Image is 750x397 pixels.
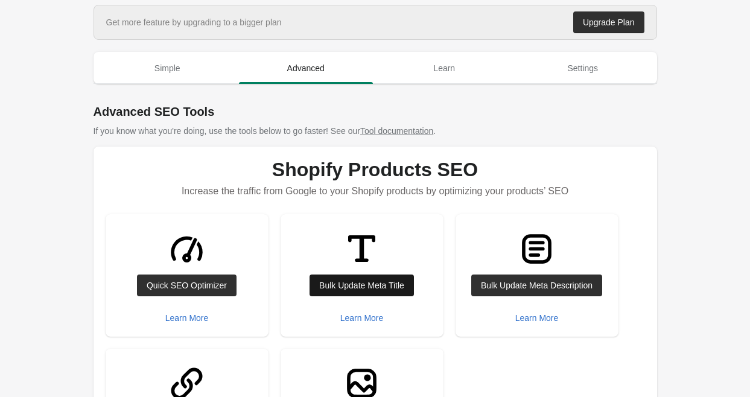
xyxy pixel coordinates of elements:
[583,17,635,27] div: Upgrade Plan
[106,16,282,28] div: Get more feature by upgrading to a bigger plan
[573,11,644,33] a: Upgrade Plan
[310,275,414,296] a: Bulk Update Meta Title
[513,52,652,84] button: Settings
[514,226,559,272] img: TextBlockMajor-3e13e55549f1fe4aa18089e576148c69364b706dfb80755316d4ac7f5c51f4c3.svg
[147,281,227,290] div: Quick SEO Optimizer
[165,313,209,323] div: Learn More
[101,57,235,79] span: Simple
[360,126,433,136] a: Tool documentation
[471,275,602,296] a: Bulk Update Meta Description
[237,52,375,84] button: Advanced
[94,125,657,137] p: If you know what you're doing, use the tools below to go faster! See our .
[339,226,384,272] img: TitleMinor-8a5de7e115299b8c2b1df9b13fb5e6d228e26d13b090cf20654de1eaf9bee786.svg
[319,281,404,290] div: Bulk Update Meta Title
[481,281,593,290] div: Bulk Update Meta Description
[510,307,564,329] button: Learn More
[239,57,373,79] span: Advanced
[516,57,650,79] span: Settings
[106,180,645,202] p: Increase the traffic from Google to your Shopify products by optimizing your products’ SEO
[160,307,214,329] button: Learn More
[106,159,645,180] h1: Shopify Products SEO
[515,313,559,323] div: Learn More
[378,57,512,79] span: Learn
[340,313,384,323] div: Learn More
[98,52,237,84] button: Simple
[164,226,209,272] img: GaugeMajor-1ebe3a4f609d70bf2a71c020f60f15956db1f48d7107b7946fc90d31709db45e.svg
[335,307,389,329] button: Learn More
[137,275,237,296] a: Quick SEO Optimizer
[94,103,657,120] h1: Advanced SEO Tools
[375,52,514,84] button: Learn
